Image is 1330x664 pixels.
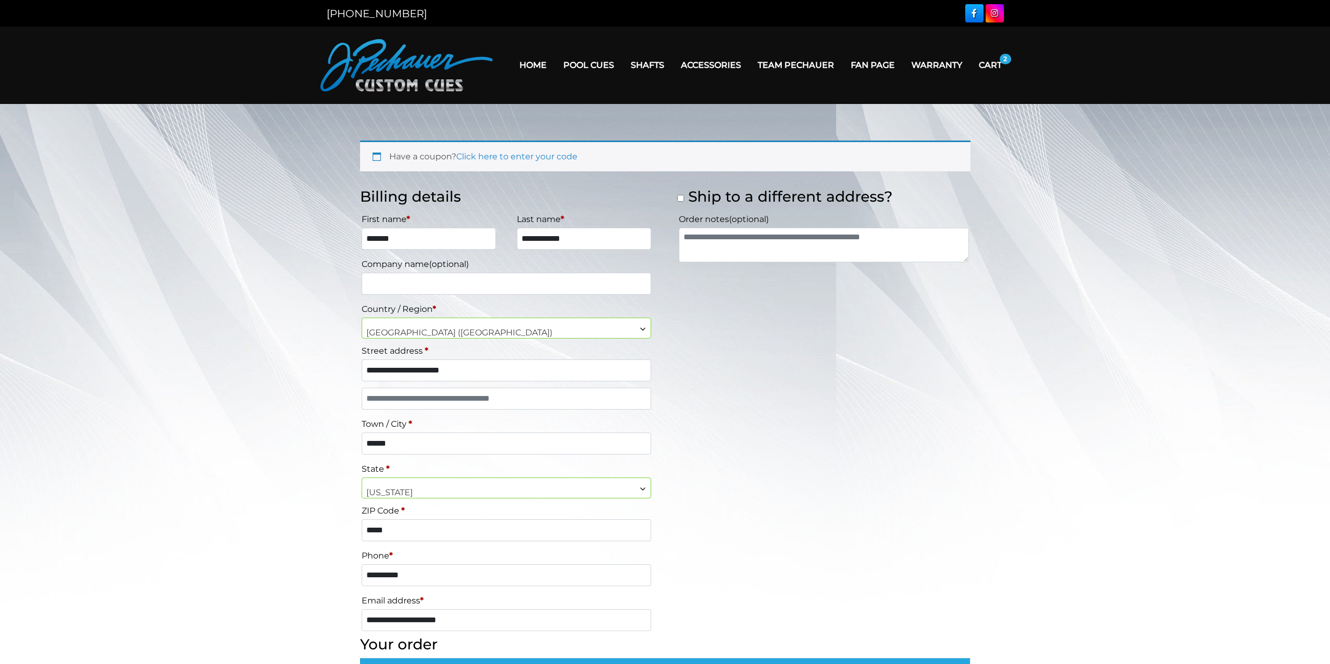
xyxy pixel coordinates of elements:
a: Fan Page [842,52,903,78]
label: State [362,461,652,477]
h3: Your order [360,636,970,654]
a: Accessories [673,52,749,78]
div: Have a coupon? [360,141,970,171]
a: Shafts [622,52,673,78]
a: Enter your coupon code [456,152,577,161]
label: Phone [362,547,652,564]
label: Country / Region [362,301,652,318]
h3: Billing details [360,188,653,206]
span: Ship to a different address? [688,188,893,205]
label: Company name [362,256,652,273]
input: Ship to a different address? [677,195,684,202]
label: ZIP Code [362,503,652,519]
span: State [362,477,652,498]
a: Cart [970,52,1010,78]
label: Street address [362,343,652,359]
label: Email address [362,592,652,609]
a: Home [511,52,555,78]
span: (optional) [729,214,769,224]
img: Pechauer Custom Cues [320,39,493,91]
span: Country / Region [362,318,652,339]
span: (optional) [429,259,469,269]
a: Team Pechauer [749,52,842,78]
a: Pool Cues [555,52,622,78]
span: Texas [362,478,651,507]
label: Order notes [679,211,969,228]
label: First name [362,211,496,228]
a: Warranty [903,52,970,78]
label: Town / City [362,416,652,433]
a: [PHONE_NUMBER] [327,7,427,20]
span: United States (US) [362,318,651,347]
label: Last name [517,211,651,228]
